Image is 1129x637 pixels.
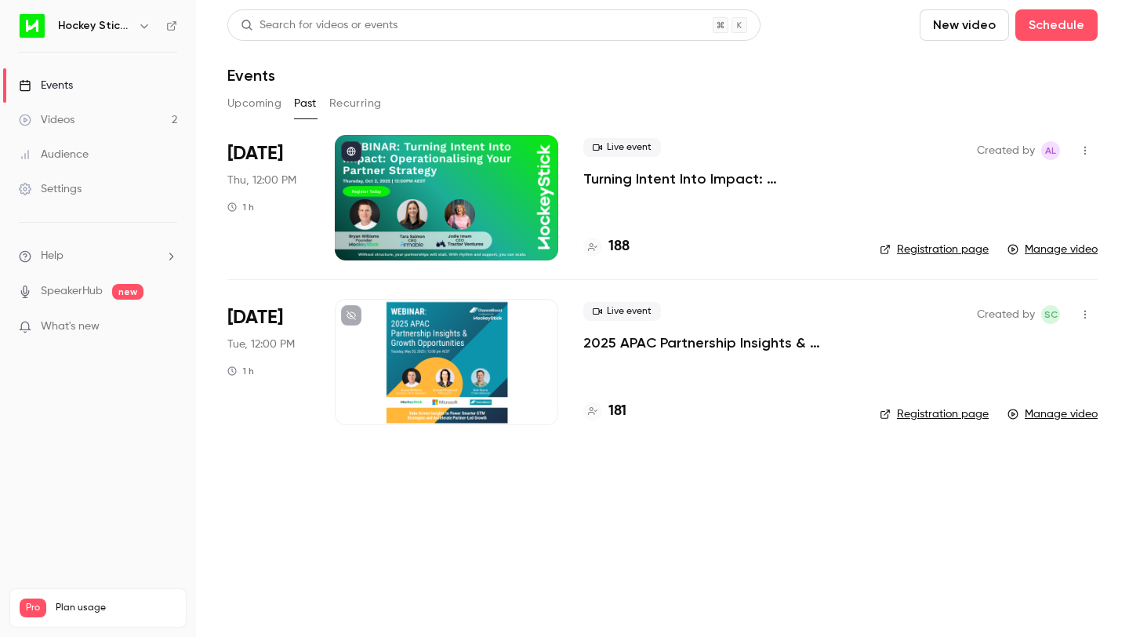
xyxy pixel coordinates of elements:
div: May 20 Tue, 12:00 PM (Australia/Melbourne) [227,299,310,424]
iframe: Noticeable Trigger [158,320,177,334]
span: Live event [583,302,661,321]
button: Schedule [1015,9,1098,41]
a: Manage video [1007,242,1098,257]
div: Events [19,78,73,93]
a: 188 [583,236,630,257]
div: Videos [19,112,74,128]
span: Created by [977,305,1035,324]
a: 181 [583,401,626,422]
a: SpeakerHub [41,283,103,300]
a: Registration page [880,406,989,422]
button: Past [294,91,317,116]
h4: 188 [608,236,630,257]
span: Thu, 12:00 PM [227,173,296,188]
div: Oct 2 Thu, 12:00 PM (Australia/Melbourne) [227,135,310,260]
h4: 181 [608,401,626,422]
li: help-dropdown-opener [19,248,177,264]
span: Alison Logue [1041,141,1060,160]
img: Hockey Stick Advisory [20,13,45,38]
span: Live event [583,138,661,157]
span: What's new [41,318,100,335]
a: Turning Intent Into Impact: Operationalising Your Partner Strategy [583,169,855,188]
button: Recurring [329,91,382,116]
span: Pro [20,599,46,617]
span: Plan usage [56,602,176,614]
span: [DATE] [227,305,283,330]
button: New video [920,9,1009,41]
h1: Events [227,66,275,85]
a: Manage video [1007,406,1098,422]
span: Scott Cooper [1041,305,1060,324]
a: Registration page [880,242,989,257]
button: Upcoming [227,91,281,116]
h6: Hockey Stick Advisory [58,18,132,34]
div: 1 h [227,201,254,213]
span: [DATE] [227,141,283,166]
div: Search for videos or events [241,17,398,34]
span: SC [1044,305,1058,324]
div: 1 h [227,365,254,377]
span: Tue, 12:00 PM [227,337,295,352]
div: Audience [19,147,89,162]
span: new [112,284,143,300]
span: AL [1045,141,1056,160]
a: 2025 APAC Partnership Insights & Growth Opportunities [583,333,855,352]
div: Settings [19,181,82,197]
span: Created by [977,141,1035,160]
span: Help [41,248,64,264]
